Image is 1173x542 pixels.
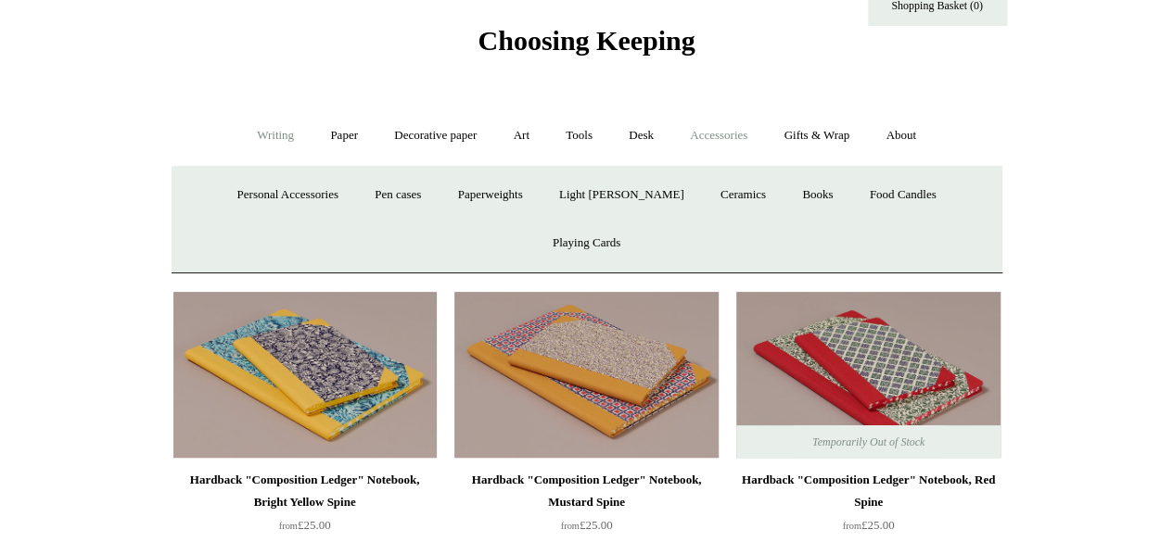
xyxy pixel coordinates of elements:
[454,292,718,459] a: Hardback "Composition Ledger" Notebook, Mustard Spine Hardback "Composition Ledger" Notebook, Mus...
[561,521,580,531] span: from
[279,521,298,531] span: from
[741,469,995,513] div: Hardback "Composition Ledger" Notebook, Red Spine
[561,518,613,532] span: £25.00
[279,518,331,532] span: £25.00
[377,111,493,160] a: Decorative paper
[441,170,540,220] a: Paperweights
[704,170,783,220] a: Ceramics
[843,518,895,532] span: £25.00
[478,25,695,56] span: Choosing Keeping
[497,111,546,160] a: Art
[736,292,1000,459] a: Hardback "Composition Ledger" Notebook, Red Spine Hardback "Composition Ledger" Notebook, Red Spi...
[313,111,375,160] a: Paper
[240,111,311,160] a: Writing
[459,469,713,513] div: Hardback "Composition Ledger" Notebook, Mustard Spine
[853,170,953,220] a: Food Candles
[612,111,670,160] a: Desk
[173,292,437,459] a: Hardback "Composition Ledger" Notebook, Bright Yellow Spine Hardback "Composition Ledger" Noteboo...
[549,111,609,160] a: Tools
[673,111,764,160] a: Accessories
[736,292,1000,459] img: Hardback "Composition Ledger" Notebook, Red Spine
[767,111,866,160] a: Gifts & Wrap
[358,170,438,220] a: Pen cases
[536,219,637,268] a: Playing Cards
[478,40,695,53] a: Choosing Keeping
[785,170,849,220] a: Books
[178,469,432,513] div: Hardback "Composition Ledger" Notebook, Bright Yellow Spine
[220,170,354,220] a: Personal Accessories
[542,170,701,220] a: Light [PERSON_NAME]
[843,521,861,531] span: from
[173,292,437,459] img: Hardback "Composition Ledger" Notebook, Bright Yellow Spine
[869,111,933,160] a: About
[454,292,718,459] img: Hardback "Composition Ledger" Notebook, Mustard Spine
[794,425,943,459] span: Temporarily Out of Stock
